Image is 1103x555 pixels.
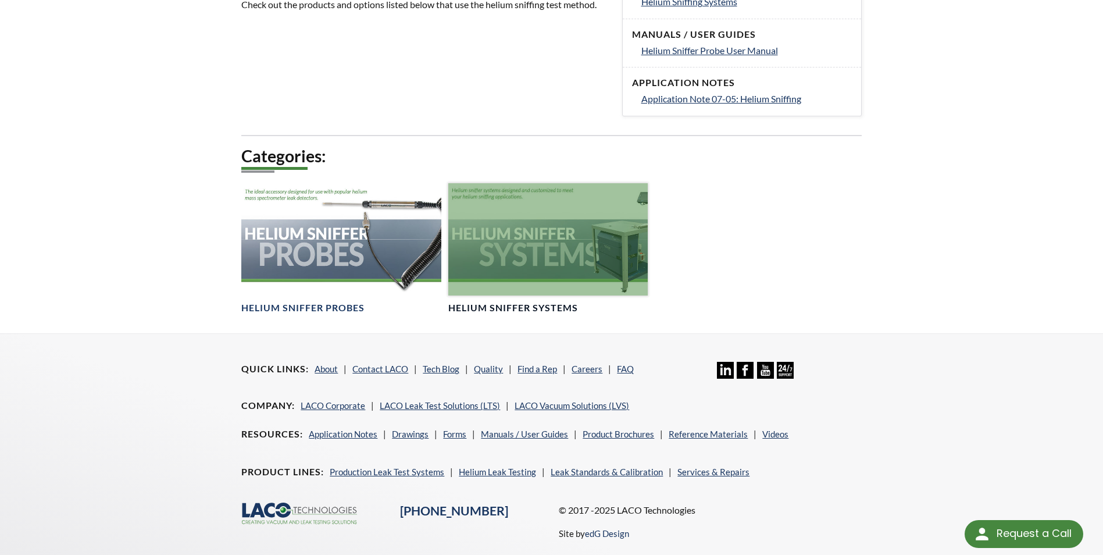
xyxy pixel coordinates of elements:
[585,528,629,539] a: edG Design
[241,145,861,167] h2: Categories:
[392,429,429,439] a: Drawings
[762,429,788,439] a: Videos
[448,183,648,314] a: Helium Sniffer Systems headerHelium Sniffer Systems
[559,526,629,540] p: Site by
[641,45,778,56] span: Helium Sniffer Probe User Manual
[517,364,557,374] a: Find a Rep
[632,29,852,41] h4: Manuals / User Guides
[423,364,459,374] a: Tech Blog
[641,93,801,104] span: Application Note 07-05: Helium Sniffing
[617,364,634,374] a: FAQ
[241,183,441,314] a: Helium Sniffer Probe headerHelium Sniffer Probes
[380,400,500,411] a: LACO Leak Test Solutions (LTS)
[965,520,1083,548] div: Request a Call
[973,525,991,543] img: round button
[777,370,794,380] a: 24/7 Support
[551,467,663,477] a: Leak Standards & Calibration
[459,467,536,477] a: Helium Leak Testing
[241,466,324,478] h4: Product Lines
[632,77,852,89] h4: Application Notes
[515,400,629,411] a: LACO Vacuum Solutions (LVS)
[352,364,408,374] a: Contact LACO
[669,429,748,439] a: Reference Materials
[777,362,794,379] img: 24/7 Support Icon
[443,429,466,439] a: Forms
[400,503,508,518] a: [PHONE_NUMBER]
[997,520,1072,547] div: Request a Call
[315,364,338,374] a: About
[241,428,303,440] h4: Resources
[677,467,749,477] a: Services & Repairs
[481,429,568,439] a: Manuals / User Guides
[641,91,852,106] a: Application Note 07-05: Helium Sniffing
[241,302,365,314] h4: Helium Sniffer Probes
[330,467,444,477] a: Production Leak Test Systems
[241,400,295,412] h4: Company
[572,364,602,374] a: Careers
[583,429,654,439] a: Product Brochures
[241,363,309,375] h4: Quick Links
[474,364,503,374] a: Quality
[641,43,852,58] a: Helium Sniffer Probe User Manual
[301,400,365,411] a: LACO Corporate
[309,429,377,439] a: Application Notes
[559,503,862,518] p: © 2017 -2025 LACO Technologies
[448,302,578,314] h4: Helium Sniffer Systems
